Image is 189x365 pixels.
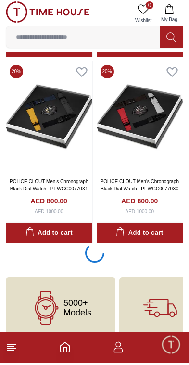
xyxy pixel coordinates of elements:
img: POLICE CLOUT Men's Chronograph Black Dial Watch - PEWGC00770X1 [6,63,92,175]
div: Add to cart [25,230,73,241]
div: AED 1000.00 [126,210,154,217]
span: Wishlist [131,19,155,26]
span: 20 % [10,67,23,81]
div: Add to cart [116,230,163,241]
span: 20 % [101,67,114,81]
button: My Bag [155,4,183,28]
div: Chat Widget [161,337,182,358]
a: POLICE CLOUT Men's Chronograph Black Dial Watch - PEWGC00770X1 [10,181,88,194]
span: My Bag [157,18,181,25]
button: Add to cart [97,225,183,246]
img: POLICE CLOUT Men's Chronograph Black Dial Watch - PEWGC00770X0 [97,63,183,175]
button: Add to cart [6,225,92,246]
h4: AED 800.00 [121,199,158,208]
div: AED 1000.00 [35,210,63,217]
a: 0Wishlist [131,4,155,28]
h4: AED 800.00 [31,199,67,208]
img: ... [6,4,89,25]
span: 5000+ Models [63,301,91,320]
a: Home [59,344,71,355]
a: POLICE CLOUT Men's Chronograph Black Dial Watch - PEWGC00770X0 [101,181,179,194]
span: 0 [146,4,153,12]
